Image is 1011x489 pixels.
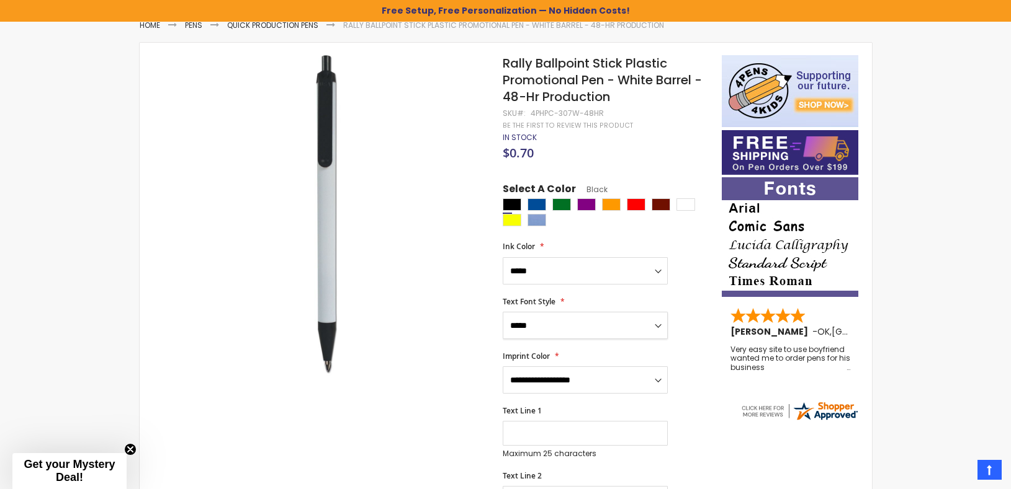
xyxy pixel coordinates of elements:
span: Text Line 2 [503,470,542,481]
span: OK [817,325,830,338]
img: 4pens.com widget logo [740,400,859,422]
button: Close teaser [124,443,137,456]
span: $0.70 [503,144,534,161]
div: Very easy site to use boyfriend wanted me to order pens for his business [730,345,851,372]
div: Availability [503,133,537,143]
img: font-personalization-examples [722,177,858,297]
span: Imprint Color [503,351,550,361]
span: Get your Mystery Deal! [24,458,115,483]
span: Ink Color [503,241,535,252]
span: Text Font Style [503,296,555,307]
strong: SKU [503,108,526,118]
div: Get your Mystery Deal!Close teaser [12,453,127,489]
div: Orange [602,198,621,211]
span: [PERSON_NAME] [730,325,812,338]
div: Black [503,198,521,211]
div: Dark Blue [528,198,546,211]
span: Select A Color [503,182,576,199]
div: Maroon [652,198,670,211]
div: Yellow [503,214,521,226]
div: Red [627,198,645,211]
img: Free shipping on orders over $199 [722,130,858,175]
div: Purple [577,198,596,211]
a: Quick Production Pens [227,20,318,30]
span: In stock [503,132,537,143]
span: Text Line 1 [503,405,542,416]
a: 4pens.com certificate URL [740,414,859,425]
li: Rally Ballpoint Stick Plastic Promotional Pen - White Barrel - 48-Hr Production [343,20,664,30]
div: 4PHPC-307W-48HR [531,108,604,118]
span: [GEOGRAPHIC_DATA] [832,325,923,338]
a: Be the first to review this product [503,121,633,130]
span: Rally Ballpoint Stick Plastic Promotional Pen - White Barrel - 48-Hr Production [503,55,702,105]
div: Green [552,198,571,211]
a: Home [140,20,160,30]
div: Pacific Blue [528,214,546,226]
span: - , [812,325,923,338]
div: White [676,198,695,211]
span: Black [576,184,608,195]
p: Maximum 25 characters [503,449,668,459]
img: 4pens 4 kids [722,55,858,127]
img: 4phpc-307w_orlando_value_click_stick_pen_white_body-black_1_1.jpg [164,54,486,376]
a: Pens [185,20,202,30]
a: Top [977,460,1002,480]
